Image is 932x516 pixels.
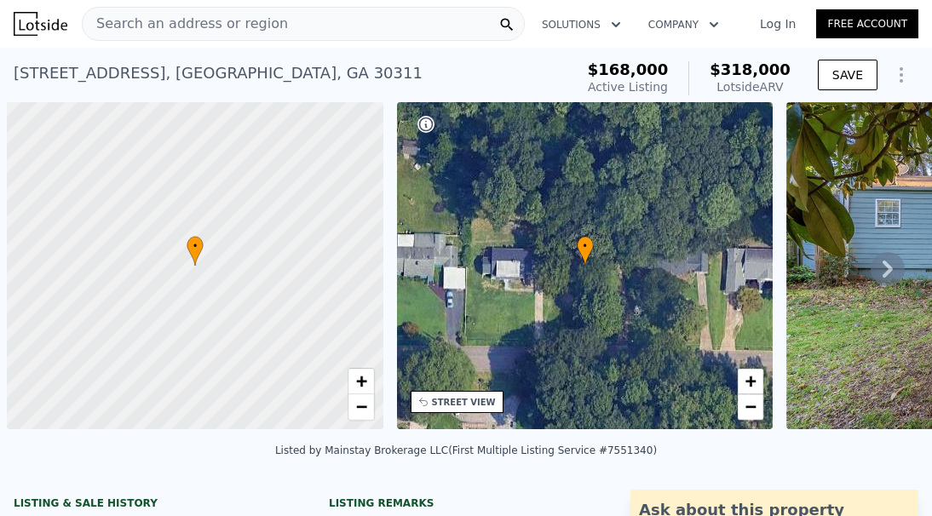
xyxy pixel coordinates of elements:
[738,394,763,420] a: Zoom out
[14,61,423,85] div: [STREET_ADDRESS] , [GEOGRAPHIC_DATA] , GA 30311
[745,370,757,392] span: +
[275,444,657,456] div: Listed by Mainstay Brokerage LLC (First Multiple Listing Service #7551340)
[635,9,733,40] button: Company
[329,496,603,510] div: Listing remarks
[745,396,757,417] span: −
[588,60,669,78] span: $168,000
[355,370,366,392] span: +
[818,60,877,90] button: SAVE
[738,369,763,394] a: Zoom in
[739,15,816,32] a: Log In
[577,236,594,266] div: •
[14,496,288,513] div: LISTING & SALE HISTORY
[432,396,496,409] div: STREET VIEW
[577,238,594,254] span: •
[884,58,918,92] button: Show Options
[710,60,791,78] span: $318,000
[528,9,635,40] button: Solutions
[187,236,204,266] div: •
[588,80,668,94] span: Active Listing
[355,396,366,417] span: −
[348,369,374,394] a: Zoom in
[816,9,918,38] a: Free Account
[187,238,204,254] span: •
[710,78,791,95] div: Lotside ARV
[83,14,288,34] span: Search an address or region
[348,394,374,420] a: Zoom out
[14,12,67,36] img: Lotside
